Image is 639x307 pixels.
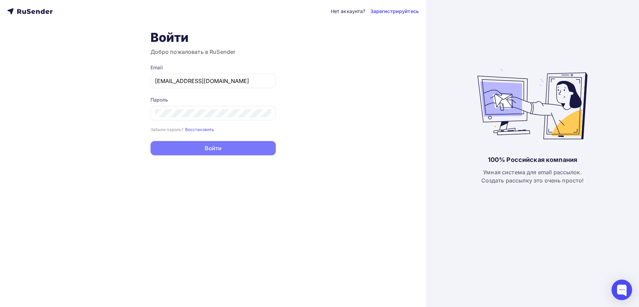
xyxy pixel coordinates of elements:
small: Забыли пароль? [150,127,184,132]
div: 100% Российская компания [488,156,577,164]
div: Умная система для email рассылок. Создать рассылку это очень просто! [481,168,584,185]
a: Зарегистрируйтесь [370,8,419,15]
div: Email [150,64,276,71]
div: Пароль [150,96,276,103]
small: Восстановить [185,127,214,132]
h3: Добро пожаловать в RuSender [150,48,276,56]
div: Нет аккаунта? [331,8,366,15]
button: Войти [150,141,276,155]
h1: Войти [150,30,276,45]
a: Восстановить [185,126,214,132]
input: Укажите свой email [155,77,271,85]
